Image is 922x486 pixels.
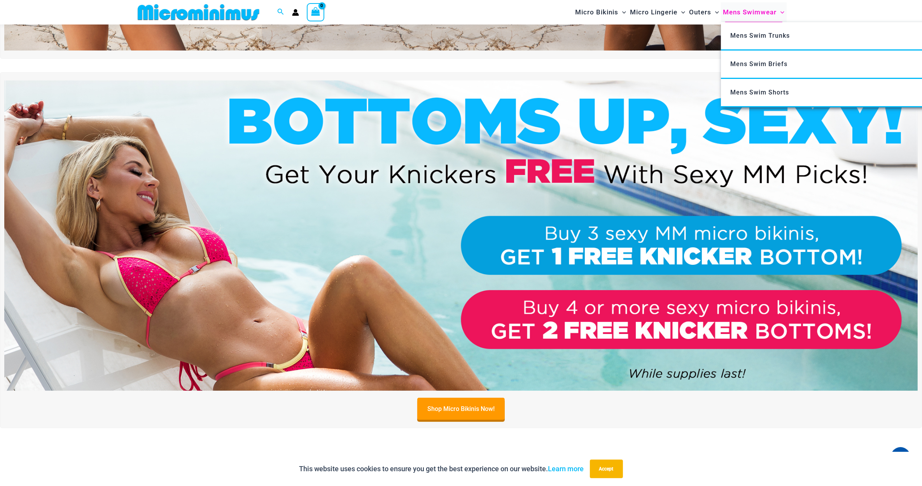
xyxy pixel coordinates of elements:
[630,2,677,22] span: Micro Lingerie
[689,2,711,22] span: Outers
[573,2,628,22] a: Micro BikinisMenu ToggleMenu Toggle
[687,2,721,22] a: OutersMenu ToggleMenu Toggle
[730,32,790,39] span: Mens Swim Trunks
[628,2,687,22] a: Micro LingerieMenu ToggleMenu Toggle
[677,2,685,22] span: Menu Toggle
[777,2,784,22] span: Menu Toggle
[618,2,626,22] span: Menu Toggle
[417,398,505,420] a: Shop Micro Bikinis Now!
[730,89,789,96] span: Mens Swim Shorts
[721,2,786,22] a: Mens SwimwearMenu ToggleMenu Toggle
[730,60,787,68] span: Mens Swim Briefs
[575,2,618,22] span: Micro Bikinis
[711,2,719,22] span: Menu Toggle
[572,1,788,23] nav: Site Navigation
[307,3,325,21] a: View Shopping Cart, empty
[4,80,918,391] img: Buy 3 or 4 Bikinis Get Free Knicker Promo
[548,465,584,473] a: Learn more
[723,2,777,22] span: Mens Swimwear
[590,460,623,478] button: Accept
[277,7,284,17] a: Search icon link
[135,3,262,21] img: MM SHOP LOGO FLAT
[292,9,299,16] a: Account icon link
[299,463,584,475] p: This website uses cookies to ensure you get the best experience on our website.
